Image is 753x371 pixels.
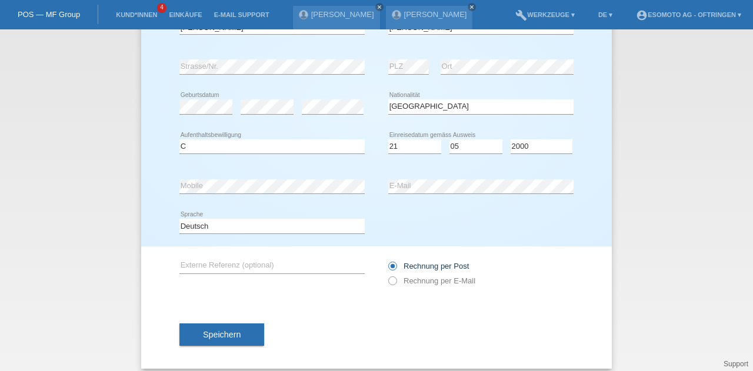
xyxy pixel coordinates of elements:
a: close [468,3,476,11]
a: Einkäufe [163,11,208,18]
button: Speichern [179,323,264,346]
a: Support [724,360,748,368]
a: Kund*innen [110,11,163,18]
span: Speichern [203,330,241,339]
input: Rechnung per E-Mail [388,276,396,291]
i: close [469,4,475,10]
a: E-Mail Support [208,11,275,18]
input: Rechnung per Post [388,262,396,276]
i: build [515,9,527,21]
a: [PERSON_NAME] [311,10,374,19]
a: account_circleEsomoto AG - Oftringen ▾ [630,11,747,18]
a: [PERSON_NAME] [404,10,467,19]
a: buildWerkzeuge ▾ [509,11,581,18]
a: POS — MF Group [18,10,80,19]
label: Rechnung per Post [388,262,469,270]
a: close [375,3,384,11]
a: DE ▾ [592,11,618,18]
span: 4 [157,3,166,13]
label: Rechnung per E-Mail [388,276,475,285]
i: close [376,4,382,10]
i: account_circle [636,9,648,21]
